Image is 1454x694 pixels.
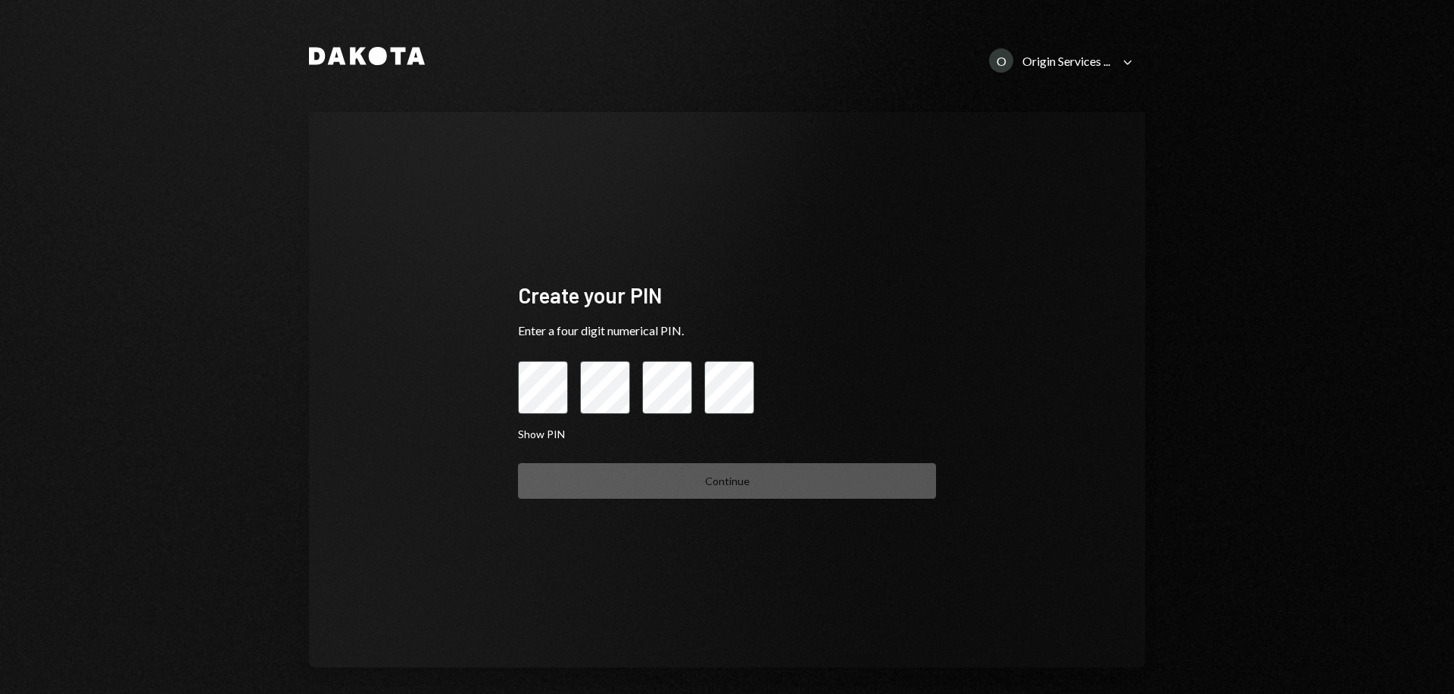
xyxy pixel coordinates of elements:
[518,361,568,414] input: pin code 1 of 4
[518,428,565,442] button: Show PIN
[518,281,936,310] div: Create your PIN
[642,361,692,414] input: pin code 3 of 4
[580,361,630,414] input: pin code 2 of 4
[989,48,1013,73] div: O
[1022,54,1110,68] div: Origin Services ...
[518,322,936,340] div: Enter a four digit numerical PIN.
[704,361,754,414] input: pin code 4 of 4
